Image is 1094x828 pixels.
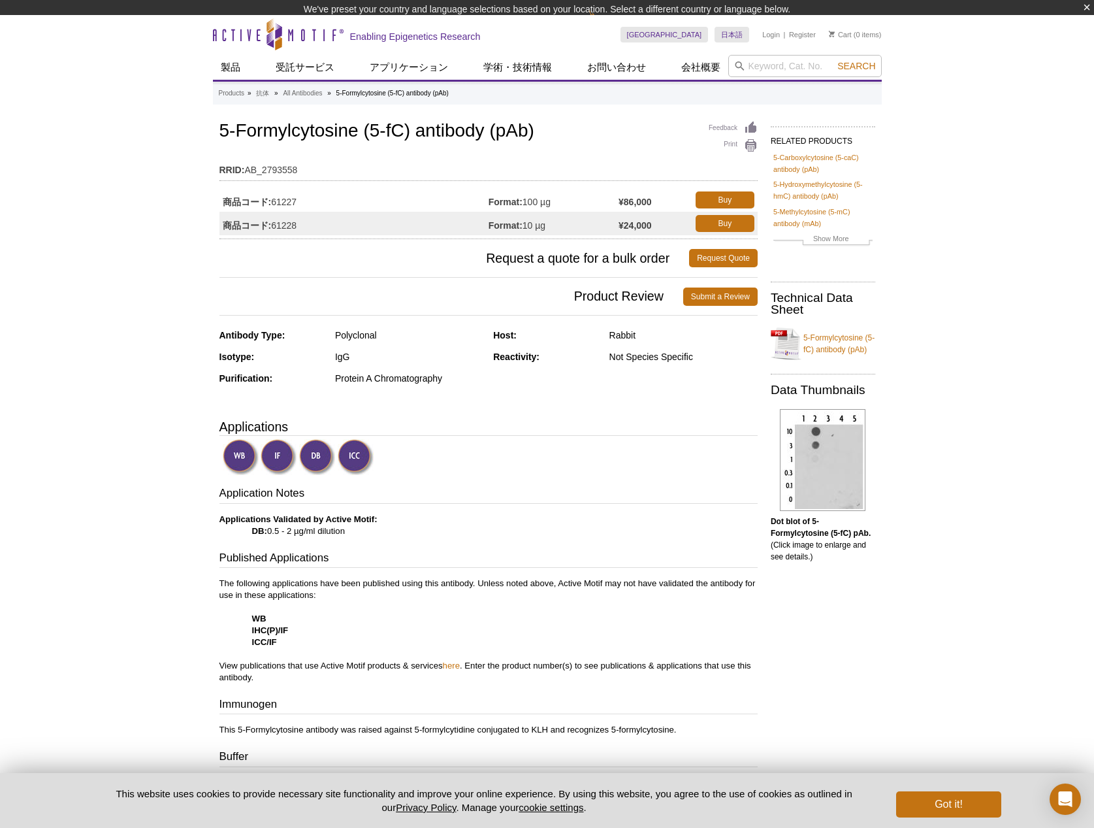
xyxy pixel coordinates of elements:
h3: Applications [219,417,758,437]
td: AB_2793558 [219,156,758,177]
a: 受託サービス [268,55,342,80]
strong: ¥86,000 [619,196,652,208]
a: Register [789,30,816,39]
h3: Buffer [219,749,758,767]
td: 100 µg [489,188,619,212]
a: Login [762,30,780,39]
p: This 5-Formylcytosine antibody was raised against 5-formylcytidine conjugated to KLH and recogniz... [219,724,758,736]
img: 5-Formylcytosine (5-fC) antibody (pAb) tested by dot blot analysis. [780,409,865,511]
strong: 商品コード: [223,196,272,208]
h2: Data Thumbnails [771,384,875,396]
strong: Host: [493,330,517,340]
strong: Antibody Type: [219,330,285,340]
td: 61228 [219,212,489,235]
a: 製品 [213,55,248,80]
h2: RELATED PRODUCTS [771,126,875,150]
li: » [327,90,331,97]
a: All Antibodies [283,88,322,99]
li: » [274,90,278,97]
h2: Enabling Epigenetics Research [350,31,481,42]
li: » [248,90,251,97]
button: cookie settings [519,802,583,813]
a: Buy [696,215,754,232]
strong: 商品コード: [223,220,272,231]
a: 日本語 [715,27,749,42]
a: Show More [773,233,873,248]
h2: Technical Data Sheet [771,292,875,316]
span: Product Review [219,288,683,306]
div: Open Intercom Messenger [1050,784,1081,815]
strong: Isotype: [219,352,255,362]
h3: Immunogen [219,697,758,715]
img: Dot Blot Validated [299,439,335,475]
strong: Purification: [219,373,273,384]
div: Polyclonal [335,329,483,341]
a: Request Quote [689,249,758,267]
li: 5-Formylcytosine (5-fC) antibody (pAb) [336,90,449,97]
b: Applications Validated by Active Motif: [219,514,378,524]
a: Privacy Policy [396,802,456,813]
strong: DB: [252,526,267,536]
a: お問い合わせ [579,55,654,80]
strong: WB [252,614,266,623]
b: Dot blot of 5-Formylcytosine (5-fC) pAb. [771,517,871,538]
strong: IHC(P)/IF [252,625,289,635]
button: Got it! [896,791,1001,818]
span: Search [837,61,875,71]
a: Cart [829,30,852,39]
strong: Format: [489,220,523,231]
a: 学術・技術情報 [475,55,560,80]
h3: Published Applications [219,550,758,569]
a: 会社概要 [673,55,728,80]
span: Request a quote for a bulk order [219,249,690,267]
strong: ¥24,000 [619,220,652,231]
a: here [443,661,460,671]
li: (0 items) [829,27,882,42]
a: Buy [696,191,754,208]
a: Feedback [709,121,758,135]
div: Not Species Specific [609,351,758,363]
img: Immunofluorescence Validated [261,439,297,475]
p: The following applications have been published using this antibody. Unless noted above, Active Mo... [219,578,758,684]
button: Search [833,60,879,72]
div: Protein A Chromatography [335,373,483,384]
a: 5-Methylcytosine (5-mC) antibody (mAb) [773,206,873,229]
img: Western Blot Validated [223,439,259,475]
strong: RRID: [219,164,245,176]
td: 10 µg [489,212,619,235]
p: This website uses cookies to provide necessary site functionality and improve your online experie... [93,787,875,814]
img: Immunocytochemistry Validated [338,439,374,475]
a: [GEOGRAPHIC_DATA] [620,27,709,42]
p: (Click image to enlarge and see details.) [771,516,875,563]
strong: Reactivity: [493,352,539,362]
a: Print [709,139,758,153]
h3: Application Notes [219,486,758,504]
a: 5-Formylcytosine (5-fC) antibody (pAb) [771,324,875,363]
a: 抗体 [256,88,269,99]
a: Submit a Review [683,288,758,306]
input: Keyword, Cat. No. [728,55,882,77]
a: Products [219,88,244,99]
img: Your Cart [829,31,835,37]
strong: ICC/IF [252,637,277,647]
strong: Format: [489,196,523,208]
li: | [784,27,786,42]
div: IgG [335,351,483,363]
img: Change Here [589,10,624,41]
a: アプリケーション [362,55,456,80]
p: 0.5 - 2 µg/ml dilution [219,514,758,537]
a: 5-Hydroxymethylcytosine (5-hmC) antibody (pAb) [773,178,873,202]
div: Rabbit [609,329,758,341]
a: 5-Carboxylcytosine (5-caC) antibody (pAb) [773,152,873,175]
td: 61227 [219,188,489,212]
h1: 5-Formylcytosine (5-fC) antibody (pAb) [219,121,758,143]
